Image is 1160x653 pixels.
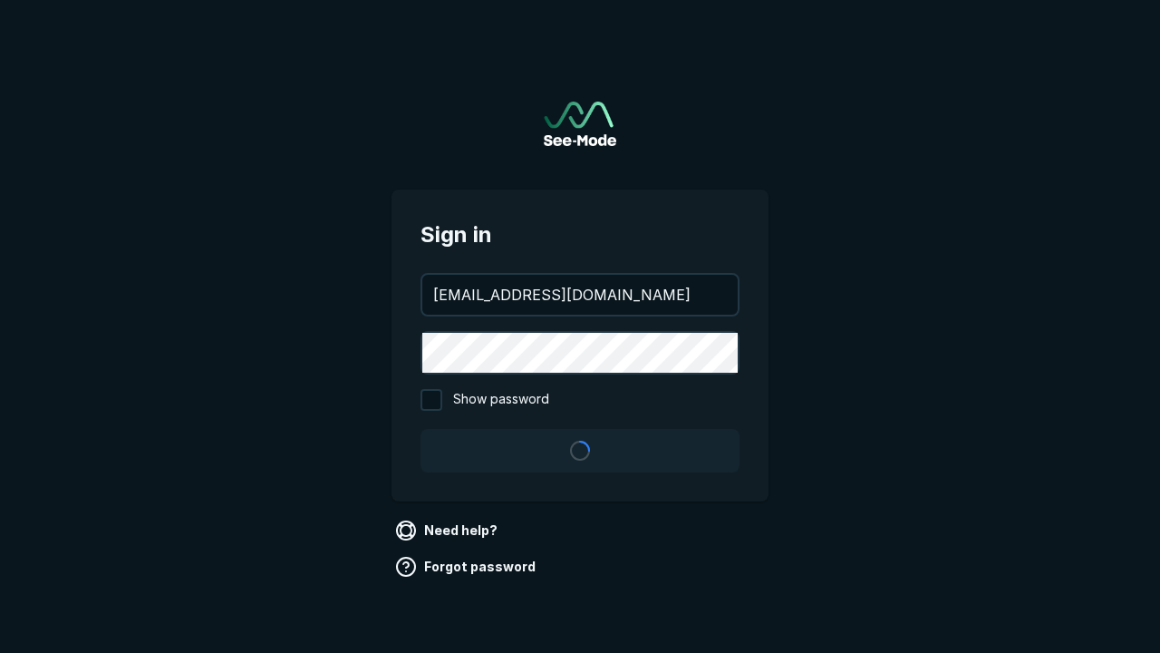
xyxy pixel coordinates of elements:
img: See-Mode Logo [544,102,616,146]
a: Go to sign in [544,102,616,146]
a: Forgot password [391,552,543,581]
input: your@email.com [422,275,738,315]
span: Show password [453,389,549,411]
span: Sign in [420,219,739,251]
a: Need help? [391,516,505,545]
